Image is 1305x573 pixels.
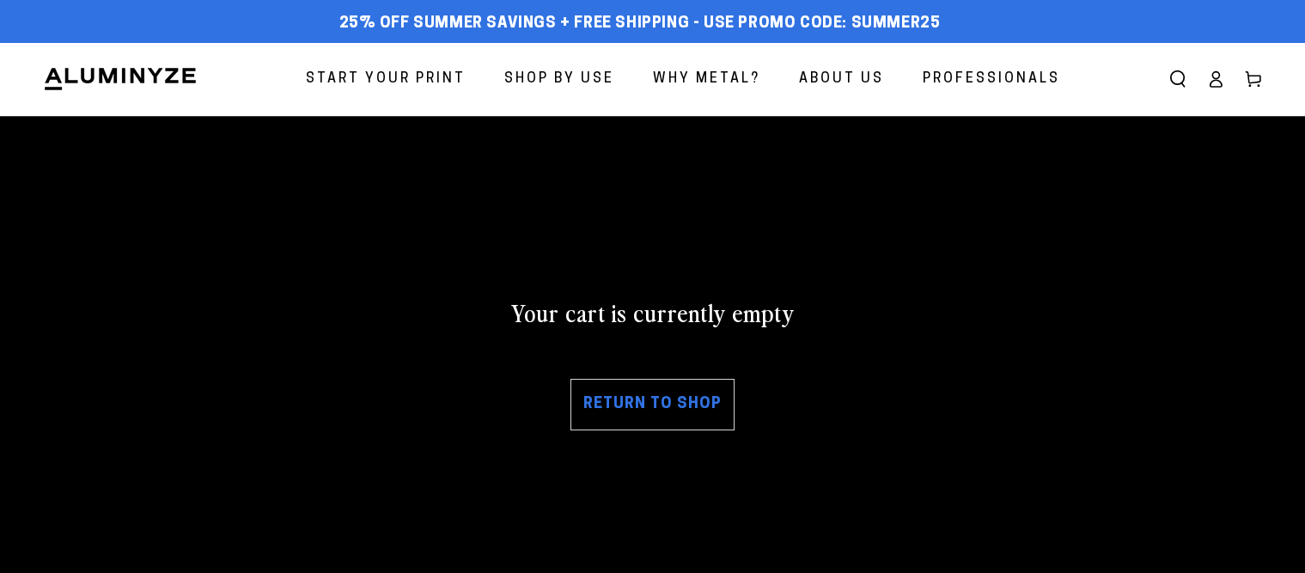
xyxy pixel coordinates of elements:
[1159,60,1197,98] summary: Search our site
[640,57,773,102] a: Why Metal?
[43,296,1262,327] h2: Your cart is currently empty
[306,67,466,92] span: Start Your Print
[504,67,614,92] span: Shop By Use
[786,57,897,102] a: About Us
[570,379,735,430] a: Return to shop
[923,67,1060,92] span: Professionals
[491,57,627,102] a: Shop By Use
[339,15,941,34] span: 25% off Summer Savings + Free Shipping - Use Promo Code: SUMMER25
[653,67,760,92] span: Why Metal?
[293,57,479,102] a: Start Your Print
[910,57,1073,102] a: Professionals
[43,66,198,92] img: Aluminyze
[799,67,884,92] span: About Us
